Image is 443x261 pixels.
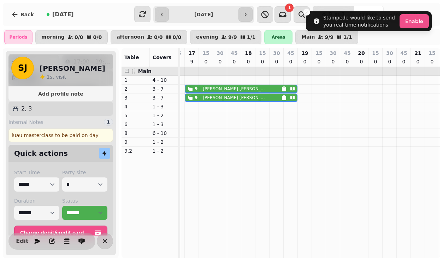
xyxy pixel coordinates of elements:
[130,68,152,74] span: 🍴 Main
[8,119,43,126] span: Internal Notes
[287,50,294,57] p: 45
[11,89,110,98] button: Add profile note
[20,230,93,235] span: Charge debit/credit card
[386,50,393,57] p: 30
[152,130,175,137] p: 6 - 10
[111,30,187,44] button: afternoon0/00/0
[124,103,147,110] p: 4
[344,58,350,65] p: 0
[259,50,266,57] p: 15
[358,50,365,57] p: 20
[316,58,322,65] p: 0
[14,197,59,204] label: Duration
[203,86,267,92] p: [PERSON_NAME] [PERSON_NAME]
[8,129,113,142] div: luau masterclass to be paid on day
[303,8,310,16] button: Close toast
[301,50,308,57] p: 19
[152,112,175,119] p: 1 - 2
[154,35,163,40] p: 0 / 0
[288,58,294,65] p: 0
[75,35,83,40] p: 0 / 0
[152,85,175,92] p: 3 - 7
[124,94,147,101] p: 3
[124,130,147,137] p: 8
[387,58,392,65] p: 0
[124,147,147,154] p: 9.2
[325,35,333,40] p: 9 / 9
[47,73,66,80] p: visit
[273,50,280,57] p: 30
[414,50,421,57] p: 21
[62,197,107,204] label: Status
[124,85,147,92] p: 2
[231,50,237,57] p: 45
[14,169,59,176] label: Start Time
[228,35,237,40] p: 9 / 9
[18,64,27,72] span: SJ
[173,35,182,40] p: 0 / 0
[330,58,336,65] p: 0
[195,95,197,101] div: 9
[195,86,197,92] div: 9
[14,148,68,158] h2: Quick actions
[124,112,147,119] p: 5
[295,30,358,44] button: Main9/91/1
[104,119,113,126] div: 1
[344,50,350,57] p: 45
[323,14,397,28] div: Stampede would like to send you real-time notifications
[429,50,435,57] p: 15
[152,76,175,84] p: 4 - 10
[152,121,175,128] p: 1 - 3
[189,58,195,65] p: 9
[93,35,102,40] p: 0 / 0
[359,58,364,65] p: 0
[202,50,209,57] p: 15
[124,138,147,146] p: 9
[152,138,175,146] p: 1 - 2
[302,58,308,65] p: 0
[415,58,421,65] p: 0
[20,12,34,17] span: Back
[247,35,256,40] p: 1 / 1
[18,238,26,244] span: Edit
[47,74,50,80] span: 1
[124,121,147,128] p: 6
[153,55,172,60] span: Covers
[264,30,293,44] div: Areas
[152,147,175,154] p: 1 - 2
[245,50,252,57] p: 18
[203,95,267,101] p: [PERSON_NAME] [PERSON_NAME]
[190,30,261,44] button: evening9/91/1
[14,226,107,240] button: Charge debit/credit card
[330,50,336,57] p: 30
[400,50,407,57] p: 45
[40,63,105,73] h2: [PERSON_NAME]
[400,14,429,28] button: Enable
[217,50,223,57] p: 30
[260,58,265,65] p: 0
[372,50,379,57] p: 15
[21,104,32,113] p: 2, 3
[301,34,315,40] p: Main
[196,34,218,40] p: evening
[315,50,322,57] p: 15
[35,30,108,44] button: morning0/00/0
[124,55,139,60] span: Table
[152,94,175,101] p: 3 - 7
[429,58,435,65] p: 0
[188,50,195,57] p: 17
[6,6,40,23] button: Back
[62,169,107,176] label: Party size
[246,58,251,65] p: 0
[15,234,29,248] button: Edit
[17,91,105,96] span: Add profile note
[152,103,175,110] p: 1 - 3
[373,58,378,65] p: 0
[231,58,237,65] p: 0
[401,58,407,65] p: 0
[52,12,74,17] span: [DATE]
[203,58,209,65] p: 0
[4,30,33,44] div: Periods
[41,6,79,23] button: [DATE]
[288,6,291,10] span: 1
